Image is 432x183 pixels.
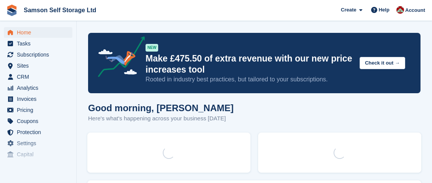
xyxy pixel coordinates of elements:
span: Capital [17,149,63,160]
span: Coupons [17,116,63,126]
p: Make £475.50 of extra revenue with our new price increases tool [146,53,353,75]
h1: Good morning, [PERSON_NAME] [88,103,234,113]
img: stora-icon-8386f47178a22dfd0bd8f6a31ec36ba5ce8667c1dd55bd0f319d3a0aa187defe.svg [6,5,18,16]
span: Sites [17,60,63,71]
span: CRM [17,71,63,82]
span: Protection [17,127,63,138]
a: menu [4,116,72,126]
a: menu [4,49,72,60]
span: Subscriptions [17,49,63,60]
img: Ian [396,6,404,14]
span: Help [379,6,389,14]
a: menu [4,138,72,149]
a: Samson Self Storage Ltd [21,4,99,16]
span: Invoices [17,94,63,104]
span: Pricing [17,105,63,115]
a: menu [4,149,72,160]
a: menu [4,27,72,38]
a: menu [4,71,72,82]
p: Here's what's happening across your business [DATE] [88,114,234,123]
span: Analytics [17,83,63,93]
img: price-adjustments-announcement-icon-8257ccfd72463d97f412b2fc003d46551f7dbcb40ab6d574587a9cd5c0d94... [92,36,145,80]
button: Check it out → [360,57,405,70]
div: NEW [146,44,158,52]
a: menu [4,105,72,115]
span: Create [341,6,356,14]
span: Account [405,6,425,14]
a: menu [4,94,72,104]
a: menu [4,38,72,49]
span: Home [17,27,63,38]
p: Rooted in industry best practices, but tailored to your subscriptions. [146,75,353,84]
a: menu [4,83,72,93]
a: menu [4,127,72,138]
span: Settings [17,138,63,149]
span: Tasks [17,38,63,49]
a: menu [4,60,72,71]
